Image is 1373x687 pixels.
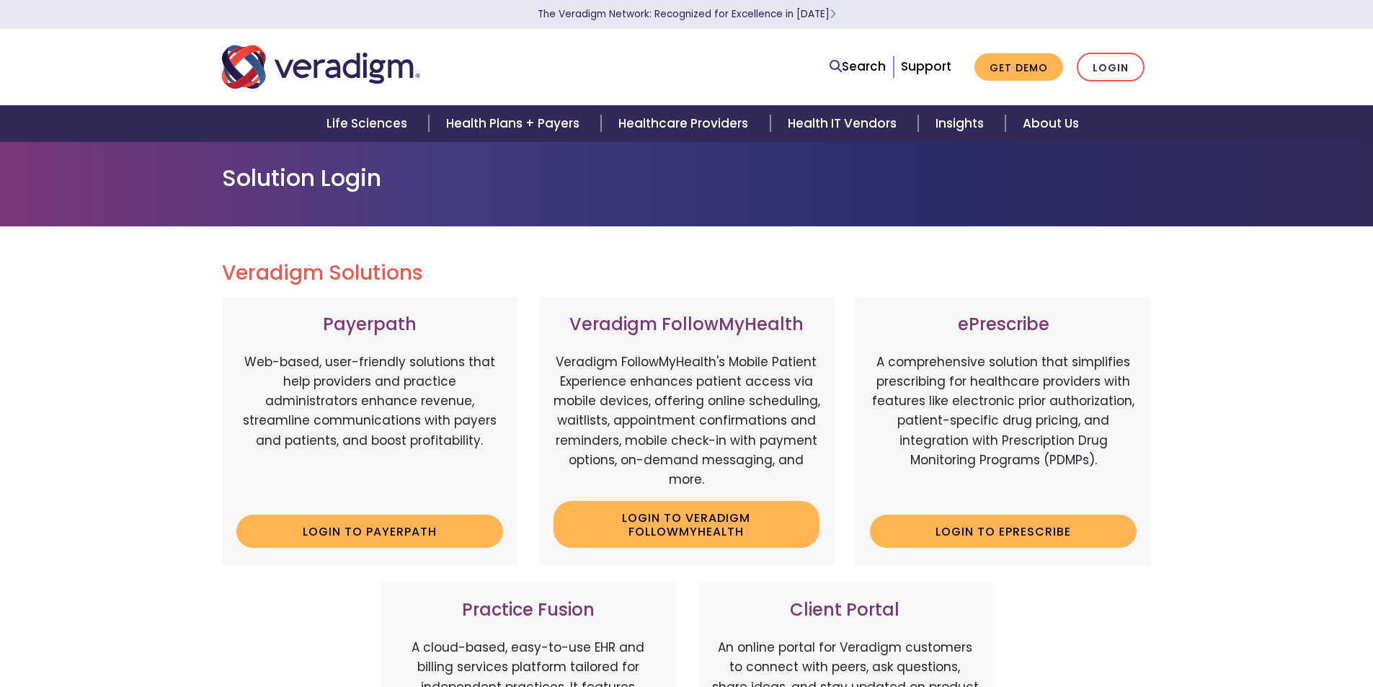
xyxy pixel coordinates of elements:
h3: ePrescribe [870,314,1137,335]
p: A comprehensive solution that simplifies prescribing for healthcare providers with features like ... [870,353,1137,504]
p: Veradigm FollowMyHealth's Mobile Patient Experience enhances patient access via mobile devices, o... [554,353,820,489]
a: Login [1077,53,1145,82]
h3: Client Portal [712,600,979,621]
a: Insights [918,105,1005,142]
h3: Practice Fusion [395,600,662,621]
img: Veradigm logo [222,43,420,91]
h1: Solution Login [222,164,1152,192]
h3: Payerpath [236,314,503,335]
h3: Veradigm FollowMyHealth [554,314,820,335]
a: Health IT Vendors [770,105,918,142]
a: Healthcare Providers [601,105,770,142]
a: Health Plans + Payers [429,105,601,142]
a: Get Demo [974,53,1063,81]
p: Web-based, user-friendly solutions that help providers and practice administrators enhance revenu... [236,353,503,504]
a: The Veradigm Network: Recognized for Excellence in [DATE]Learn More [538,7,836,21]
h2: Veradigm Solutions [222,261,1152,285]
a: Login to Veradigm FollowMyHealth [554,501,820,548]
a: About Us [1005,105,1096,142]
a: Support [901,58,951,75]
a: Login to ePrescribe [870,515,1137,548]
a: Search [830,57,886,76]
a: Login to Payerpath [236,515,503,548]
a: Life Sciences [309,105,429,142]
span: Learn More [830,7,836,21]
